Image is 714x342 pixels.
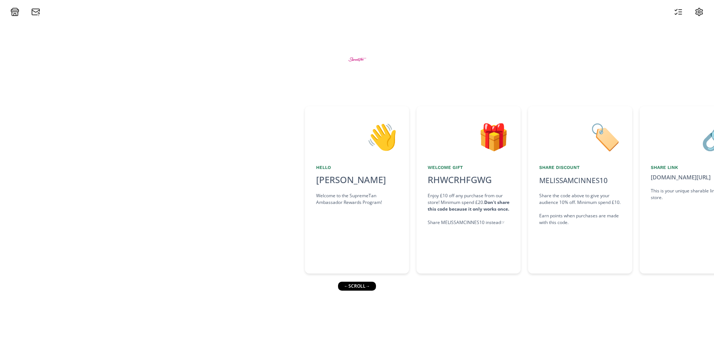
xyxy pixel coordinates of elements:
div: Hello [316,164,398,171]
div: 🏷️ [539,117,621,155]
div: Share Discount [539,164,621,171]
div: Welcome Gift [428,164,509,171]
div: MELISSAMCINNES10 [539,175,608,186]
div: 🎁 [428,117,509,155]
div: Enjoy £10 off any purchase from our store! Minimum spend £20. Share MELISSAMCINNES10 instead ☞ [428,192,509,226]
div: Share the code above to give your audience 10% off. Minimum spend £10. Earn points when purchases... [539,192,621,226]
div: 👋 [316,117,398,155]
img: BtZWWMaMEGZe [343,45,371,73]
strong: Don't share this code because it only works once. [428,199,509,212]
div: [PERSON_NAME] [316,173,398,186]
div: RHWCRHFGWG [423,173,496,186]
div: ← scroll → [338,282,376,291]
div: Welcome to the SupremeTan Ambassador Rewards Program! [316,192,398,206]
